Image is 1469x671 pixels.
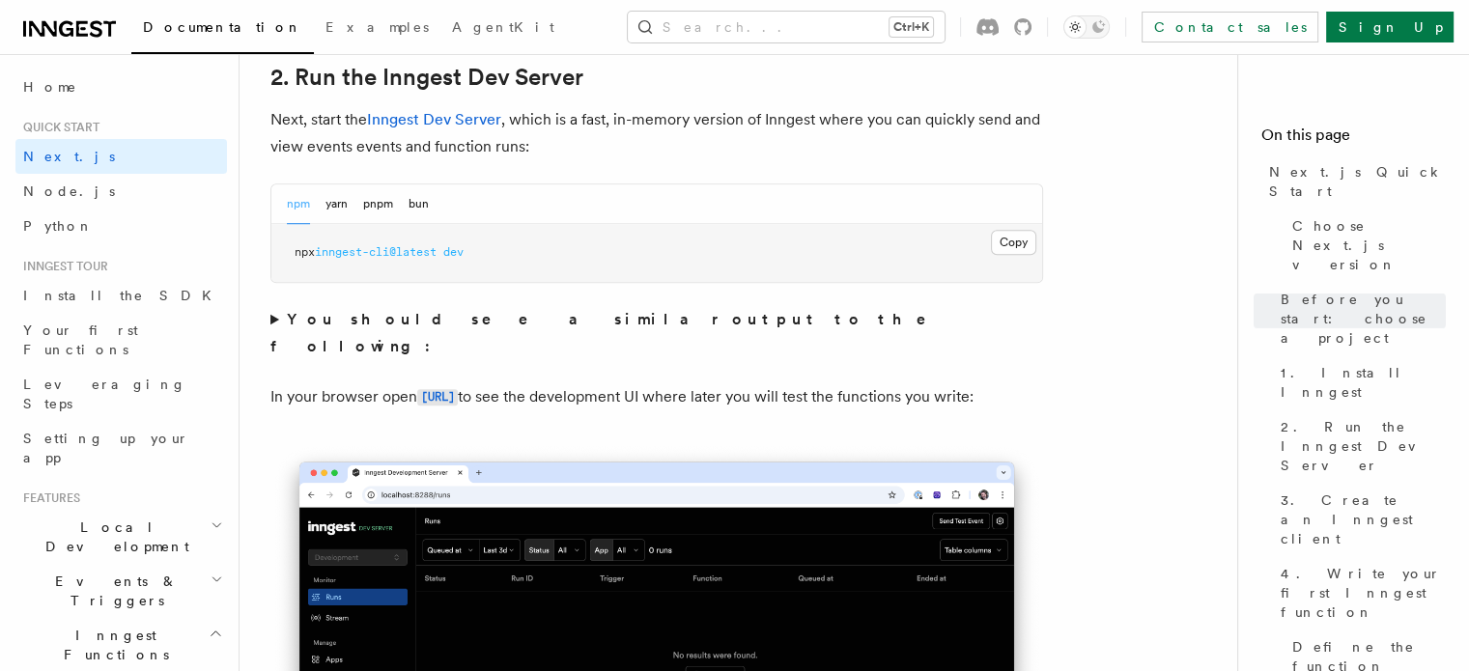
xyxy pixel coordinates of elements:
button: Local Development [15,510,227,564]
code: [URL] [417,389,458,405]
span: Examples [325,19,429,35]
a: 4. Write your first Inngest function [1273,556,1446,629]
a: [URL] [417,387,458,405]
span: Events & Triggers [15,572,211,610]
span: Inngest tour [15,259,108,274]
a: Choose Next.js version [1285,209,1446,282]
a: 1. Install Inngest [1273,355,1446,409]
span: Next.js Quick Start [1269,162,1446,201]
span: Python [23,218,94,234]
a: Home [15,70,227,104]
span: Before you start: choose a project [1281,290,1446,348]
span: dev [443,245,464,259]
span: 4. Write your first Inngest function [1281,564,1446,622]
span: inngest-cli@latest [315,245,437,259]
span: Local Development [15,517,211,556]
span: Node.js [23,183,115,199]
a: Your first Functions [15,313,227,367]
a: Next.js Quick Start [1261,154,1446,209]
span: Inngest Functions [15,626,209,664]
a: AgentKit [440,6,566,52]
a: Setting up your app [15,421,227,475]
h4: On this page [1261,124,1446,154]
span: 1. Install Inngest [1281,363,1446,402]
span: Your first Functions [23,322,138,357]
span: Home [23,77,77,97]
p: In your browser open to see the development UI where later you will test the functions you write: [270,383,1043,411]
button: Events & Triggers [15,564,227,618]
span: npx [295,245,315,259]
span: Documentation [143,19,302,35]
span: Install the SDK [23,288,223,303]
button: yarn [325,184,348,224]
button: bun [409,184,429,224]
span: Setting up your app [23,431,189,465]
a: Leveraging Steps [15,367,227,421]
summary: You should see a similar output to the following: [270,306,1043,360]
a: Inngest Dev Server [367,110,501,128]
p: Next, start the , which is a fast, in-memory version of Inngest where you can quickly send and vi... [270,106,1043,160]
button: npm [287,184,310,224]
button: Search...Ctrl+K [628,12,945,42]
span: 3. Create an Inngest client [1281,490,1446,548]
span: Leveraging Steps [23,377,186,411]
a: Install the SDK [15,278,227,313]
strong: You should see a similar output to the following: [270,310,953,355]
a: Node.js [15,174,227,209]
button: Toggle dark mode [1063,15,1110,39]
a: Documentation [131,6,314,54]
a: Contact sales [1142,12,1318,42]
span: Quick start [15,120,99,135]
a: Python [15,209,227,243]
a: 2. Run the Inngest Dev Server [270,64,583,91]
span: 2. Run the Inngest Dev Server [1281,417,1446,475]
kbd: Ctrl+K [890,17,933,37]
a: Before you start: choose a project [1273,282,1446,355]
button: pnpm [363,184,393,224]
span: AgentKit [452,19,554,35]
span: Next.js [23,149,115,164]
a: 3. Create an Inngest client [1273,483,1446,556]
span: Choose Next.js version [1292,216,1446,274]
a: Examples [314,6,440,52]
a: Sign Up [1326,12,1454,42]
button: Copy [991,230,1036,255]
a: Next.js [15,139,227,174]
a: 2. Run the Inngest Dev Server [1273,409,1446,483]
span: Features [15,490,80,506]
